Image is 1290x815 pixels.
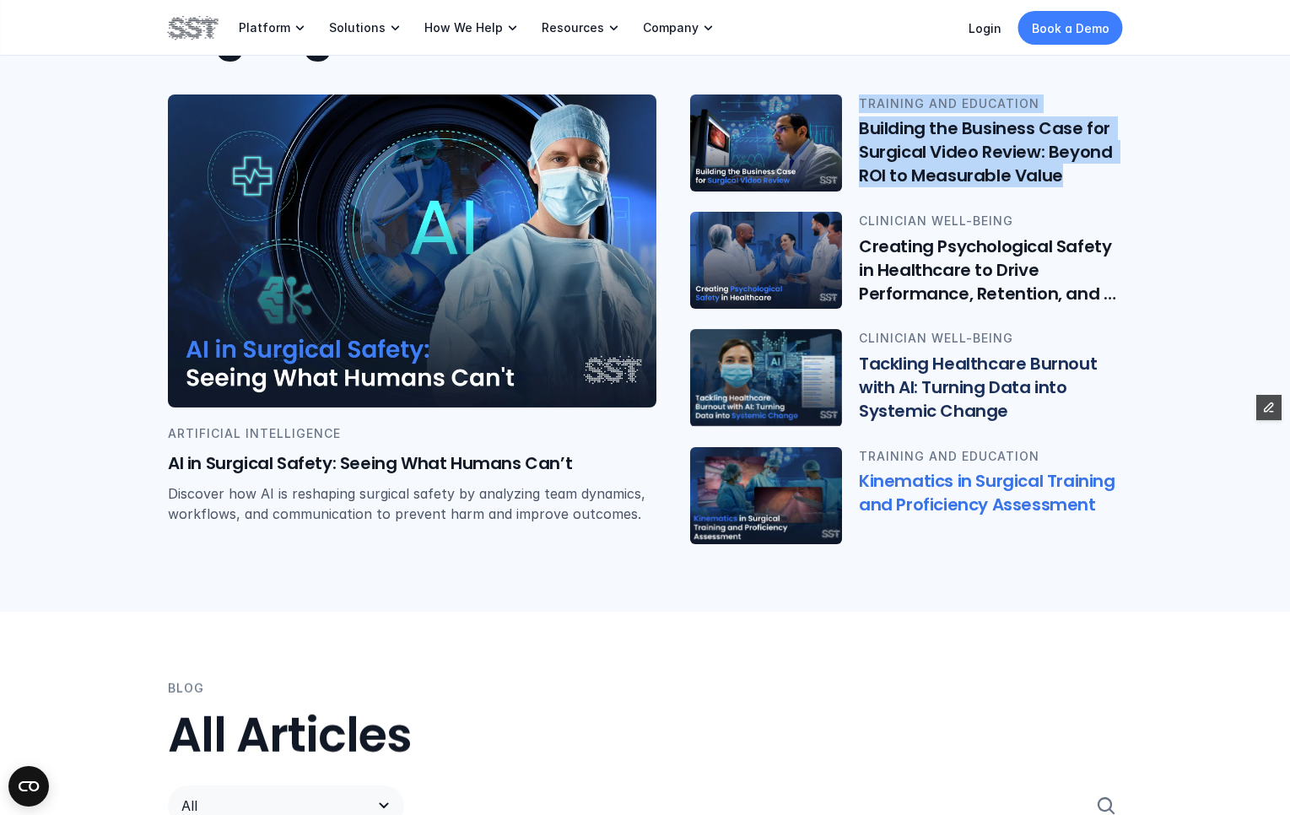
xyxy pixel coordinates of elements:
[168,4,1123,61] h2: Highlights
[859,447,1123,466] p: TRAINING AND EDUCATION
[168,424,656,443] p: ARTIFICIAL INTELLIGENCE
[329,20,386,35] p: Solutions
[1032,19,1109,37] p: Book a Demo
[859,94,1123,113] p: TRAINING AND EDUCATION
[168,679,204,698] p: BLOG
[688,445,845,545] img: Operating room staff looking at kinnematics data
[1018,11,1123,45] a: Book a Demo
[542,20,604,35] p: Resources
[859,235,1123,305] h6: Creating Psychological Safety in Healthcare to Drive Performance, Retention, and Resilience
[690,212,842,309] img: 5 Clinicians standing in a circle shaking hands
[859,352,1123,423] h6: Tackling Healthcare Burnout with AI: Turning Data into Systemic Change
[969,21,1001,35] a: Login
[168,708,1123,764] h2: All Articles
[689,329,842,427] img: Female physician with AI charts in the background
[168,452,656,476] h6: AI in Surgical Safety: Seeing What Humans Can’t
[690,94,1123,192] a: A physician looking at Black Box Platform data on a desktop computerTRAINING AND EDUCATIONBuildin...
[690,212,1123,309] a: 5 Clinicians standing in a circle shaking handsCLINICIAN WELL-BEINGCreating Psychological Safety ...
[690,330,1123,427] a: Female physician with AI charts in the backgroundCLINICIAN WELL-BEINGTackling Healthcare Burnout ...
[690,447,1123,544] a: Operating room staff looking at kinnematics dataTRAINING AND EDUCATIONKinematics in Surgical Trai...
[168,94,656,541] a: Caucasian male doctor in scrubs looking at the camera. Surgical imagery in the background.ARTIFIC...
[859,117,1123,188] h6: Building the Business Case for Surgical Video Review: Beyond ROI to Measurable Value
[168,94,656,407] img: Caucasian male doctor in scrubs looking at the camera. Surgical imagery in the background.
[643,20,699,35] p: Company
[239,20,290,35] p: Platform
[168,484,656,525] p: Discover how AI is reshaping surgical safety by analyzing team dynamics, workflows, and communica...
[8,766,49,807] button: Open CMP widget
[859,212,1123,230] p: CLINICIAN WELL-BEING
[859,469,1123,516] h6: Kinematics in Surgical Training and Proficiency Assessment
[859,330,1123,348] p: CLINICIAN WELL-BEING
[168,13,219,42] img: SST logo
[1256,395,1282,420] button: Edit Framer Content
[690,94,842,192] img: A physician looking at Black Box Platform data on a desktop computer
[424,20,503,35] p: How We Help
